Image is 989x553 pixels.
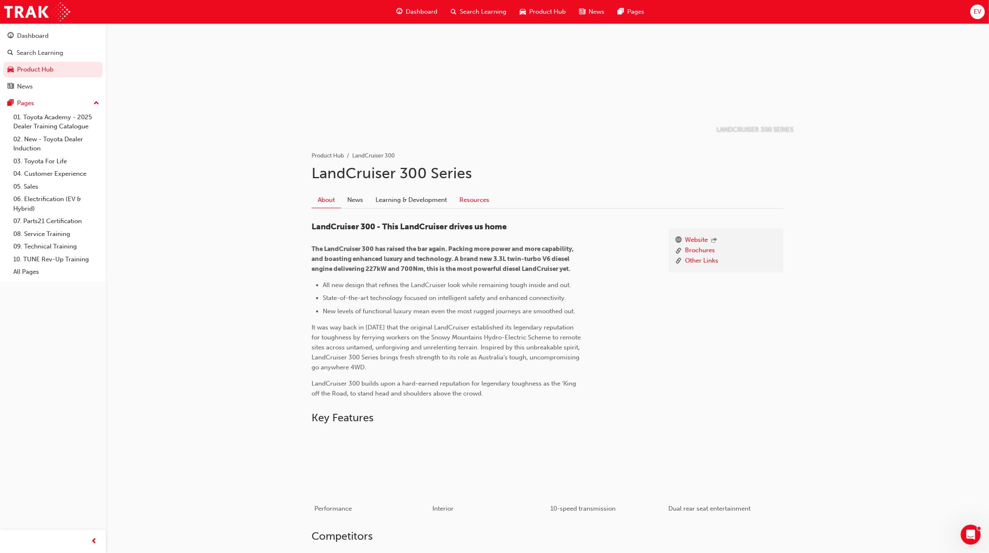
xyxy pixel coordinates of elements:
[17,82,33,91] div: News
[396,7,402,17] span: guage-icon
[17,31,49,41] div: Dashboard
[7,32,14,40] span: guage-icon
[312,222,507,231] span: LandCruiser 300 - This LandCruiser drives us home
[611,3,651,20] a: pages-iconPages
[10,167,103,180] a: 04. Customer Experience
[3,62,103,77] a: Product Hub
[390,3,444,20] a: guage-iconDashboard
[369,192,453,208] a: Learning & Development
[3,45,103,61] a: Search Learning
[10,240,103,253] a: 09. Technical Training
[433,505,454,512] span: Interior
[312,411,783,425] h2: Key Features
[93,98,99,109] span: up-icon
[572,3,611,20] a: news-iconNews
[3,96,103,111] button: Pages
[315,505,352,512] span: Performance
[312,245,575,273] span: The LandCruiser 300 has raised the bar again. Packing more power and more capability, and boastin...
[323,294,566,302] span: State-of-the-art technology focused on intelligent safety and enhanced connectivity.
[323,307,575,315] span: New levels of functional luxury mean even the most rugged journeys are smoothed out.
[10,253,103,266] a: 10. TUNE Rev-Up Training
[406,7,437,17] span: Dashboard
[429,431,547,523] button: Interior
[675,246,682,256] span: link-icon
[665,431,783,523] button: Dual rear seat entertainment
[7,49,13,57] span: search-icon
[685,246,715,256] a: Brochures
[579,7,585,17] span: news-icon
[970,5,985,19] button: EV
[974,7,981,17] span: EV
[675,235,682,246] span: www-icon
[352,151,395,161] li: LandCruiser 300
[520,7,526,17] span: car-icon
[7,66,14,74] span: car-icon
[3,79,103,94] a: News
[589,7,604,17] span: News
[529,7,566,17] span: Product Hub
[685,235,708,246] a: Website
[312,164,783,182] h1: LandCruiser 300 Series
[618,7,624,17] span: pages-icon
[10,193,103,215] a: 06. Electrification (EV & Hybrid)
[444,3,513,20] a: search-iconSearch Learning
[711,237,717,244] span: outbound-icon
[961,525,981,545] iframe: Intercom live chat
[17,48,63,58] div: Search Learning
[451,7,456,17] span: search-icon
[3,27,103,96] button: DashboardSearch LearningProduct HubNews
[547,431,665,523] button: 10-speed transmission
[3,28,103,44] a: Dashboard
[10,133,103,155] a: 02. New - Toyota Dealer Induction
[10,215,103,228] a: 07. Parts21 Certification
[10,265,103,278] a: All Pages
[312,192,341,208] a: About
[312,380,578,397] span: LandCruiser 300 builds upon a hard-earned reputation for legendary toughness as the ‛King off the...
[551,505,616,512] span: 10-speed transmission
[513,3,572,20] a: car-iconProduct Hub
[341,192,369,208] a: News
[10,111,103,133] a: 01. Toyota Academy - 2025 Dealer Training Catalogue
[717,125,793,135] p: LANDCRUISER 300 SERIES
[323,281,571,289] span: All new design that refines the LandCruiser look while remaining tough inside and out.
[460,7,506,17] span: Search Learning
[10,228,103,241] a: 08. Service Training
[627,7,644,17] span: Pages
[312,324,582,371] span: It was way back in [DATE] that the original LandCruiser established its legendary reputation for ...
[312,431,429,523] button: Performance
[669,505,751,512] span: Dual rear seat entertainment
[10,155,103,168] a: 03. Toyota For Life
[685,256,718,266] a: Other Links
[453,192,496,208] a: Resources
[7,100,14,107] span: pages-icon
[312,152,344,159] a: Product Hub
[91,536,98,547] span: prev-icon
[7,83,14,91] span: news-icon
[312,530,783,543] h2: Competitors
[10,180,103,193] a: 05. Sales
[17,98,34,108] div: Pages
[675,256,682,266] span: link-icon
[4,2,70,21] img: Trak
